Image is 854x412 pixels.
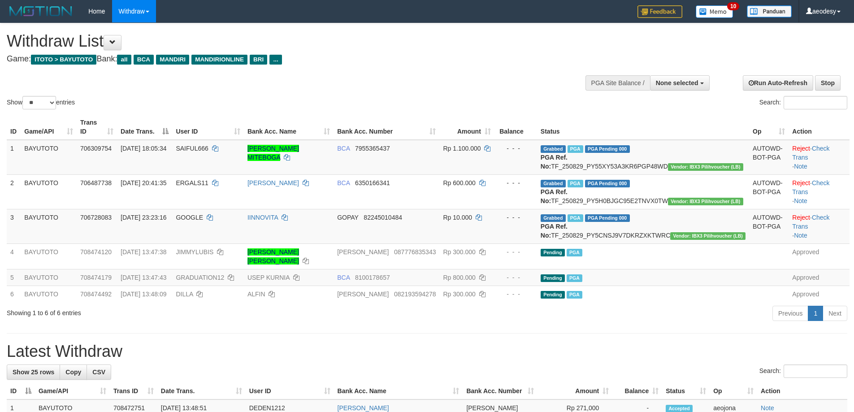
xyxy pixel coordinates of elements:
a: Copy [60,364,87,380]
th: User ID: activate to sort column ascending [172,114,243,140]
b: PGA Ref. No: [541,188,568,204]
span: 706487738 [80,179,112,186]
th: Balance [494,114,537,140]
td: BAYUTOTO [21,269,77,286]
span: [DATE] 18:05:34 [121,145,166,152]
span: 706728083 [80,214,112,221]
label: Search: [759,96,847,109]
span: Rp 300.000 [443,291,475,298]
span: Marked by aeojona [568,214,583,222]
td: AUTOWD-BOT-PGA [749,209,789,243]
th: Balance: activate to sort column ascending [612,383,662,399]
span: Grabbed [541,145,566,153]
span: [DATE] 23:23:16 [121,214,166,221]
a: Check Trans [792,179,829,195]
a: [PERSON_NAME] [338,404,389,412]
a: IINNOVITA [247,214,278,221]
span: Copy 6350166341 to clipboard [355,179,390,186]
th: Game/API: activate to sort column ascending [21,114,77,140]
a: Note [794,163,807,170]
td: BAYUTOTO [21,243,77,269]
span: None selected [656,79,698,87]
th: User ID: activate to sort column ascending [246,383,334,399]
span: Copy 082193594278 to clipboard [394,291,436,298]
td: BAYUTOTO [21,286,77,302]
span: [DATE] 13:48:09 [121,291,166,298]
a: Check Trans [792,145,829,161]
a: USEP KURNIA [247,274,290,281]
span: ... [269,55,282,65]
th: Status: activate to sort column ascending [662,383,710,399]
span: Marked by aeojona [567,249,582,256]
td: · · [789,174,850,209]
span: Rp 600.000 [443,179,475,186]
span: Marked by aeojona [568,145,583,153]
span: Copy 82245010484 to clipboard [364,214,402,221]
span: Vendor URL: https://dashboard.q2checkout.com/secure [668,163,743,171]
span: [PERSON_NAME] [337,248,389,256]
div: PGA Site Balance / [585,75,650,91]
span: Marked by aeojona [567,274,582,282]
span: PGA Pending [585,145,630,153]
select: Showentries [22,96,56,109]
span: Copy 8100178657 to clipboard [355,274,390,281]
a: Reject [792,145,810,152]
a: Run Auto-Refresh [743,75,813,91]
a: Reject [792,214,810,221]
th: Trans ID: activate to sort column ascending [77,114,117,140]
span: Rp 10.000 [443,214,472,221]
span: GOOGLE [176,214,203,221]
td: Approved [789,286,850,302]
h1: Latest Withdraw [7,343,847,360]
th: Bank Acc. Number: activate to sort column ascending [334,114,439,140]
th: Date Trans.: activate to sort column ascending [157,383,246,399]
span: BRI [250,55,267,65]
span: Rp 1.100.000 [443,145,481,152]
td: 3 [7,209,21,243]
span: [DATE] 13:47:43 [121,274,166,281]
img: MOTION_logo.png [7,4,75,18]
label: Search: [759,364,847,378]
div: - - - [498,247,533,256]
label: Show entries [7,96,75,109]
th: Amount: activate to sort column ascending [439,114,494,140]
th: Trans ID: activate to sort column ascending [110,383,157,399]
a: [PERSON_NAME] [247,179,299,186]
td: · · [789,140,850,175]
span: Grabbed [541,180,566,187]
a: Note [794,197,807,204]
th: Bank Acc. Number: activate to sort column ascending [463,383,538,399]
div: Showing 1 to 6 of 6 entries [7,305,349,317]
b: PGA Ref. No: [541,223,568,239]
td: 1 [7,140,21,175]
td: Approved [789,269,850,286]
td: TF_250829_PY55XY53A3KR6PGP48WD [537,140,749,175]
span: PGA Pending [585,180,630,187]
span: MANDIRIONLINE [191,55,247,65]
span: CSV [92,369,105,376]
span: 708474179 [80,274,112,281]
span: ERGALS11 [176,179,208,186]
div: - - - [498,290,533,299]
th: Date Trans.: activate to sort column descending [117,114,172,140]
img: Button%20Memo.svg [696,5,733,18]
th: Status [537,114,749,140]
th: Op: activate to sort column ascending [710,383,757,399]
span: 708474120 [80,248,112,256]
span: Grabbed [541,214,566,222]
span: Copy 7955365437 to clipboard [355,145,390,152]
a: ALFIN [247,291,265,298]
span: Marked by aeojona [567,291,582,299]
a: Note [794,232,807,239]
span: [DATE] 20:41:35 [121,179,166,186]
span: BCA [337,145,350,152]
h4: Game: Bank: [7,55,560,64]
a: Previous [772,306,808,321]
td: BAYUTOTO [21,209,77,243]
span: Copy [65,369,81,376]
a: Note [761,404,774,412]
h1: Withdraw List [7,32,560,50]
a: Check Trans [792,214,829,230]
span: PGA Pending [585,214,630,222]
th: Game/API: activate to sort column ascending [35,383,110,399]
